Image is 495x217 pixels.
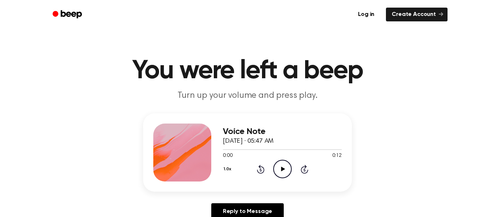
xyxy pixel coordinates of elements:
p: Turn up your volume and press play. [108,90,387,102]
span: [DATE] · 05:47 AM [223,138,274,145]
a: Log in [351,6,382,23]
h1: You were left a beep [62,58,433,84]
button: 1.0x [223,163,234,175]
a: Beep [47,8,88,22]
span: 0:00 [223,152,232,160]
h3: Voice Note [223,127,342,137]
span: 0:12 [332,152,342,160]
a: Create Account [386,8,448,21]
